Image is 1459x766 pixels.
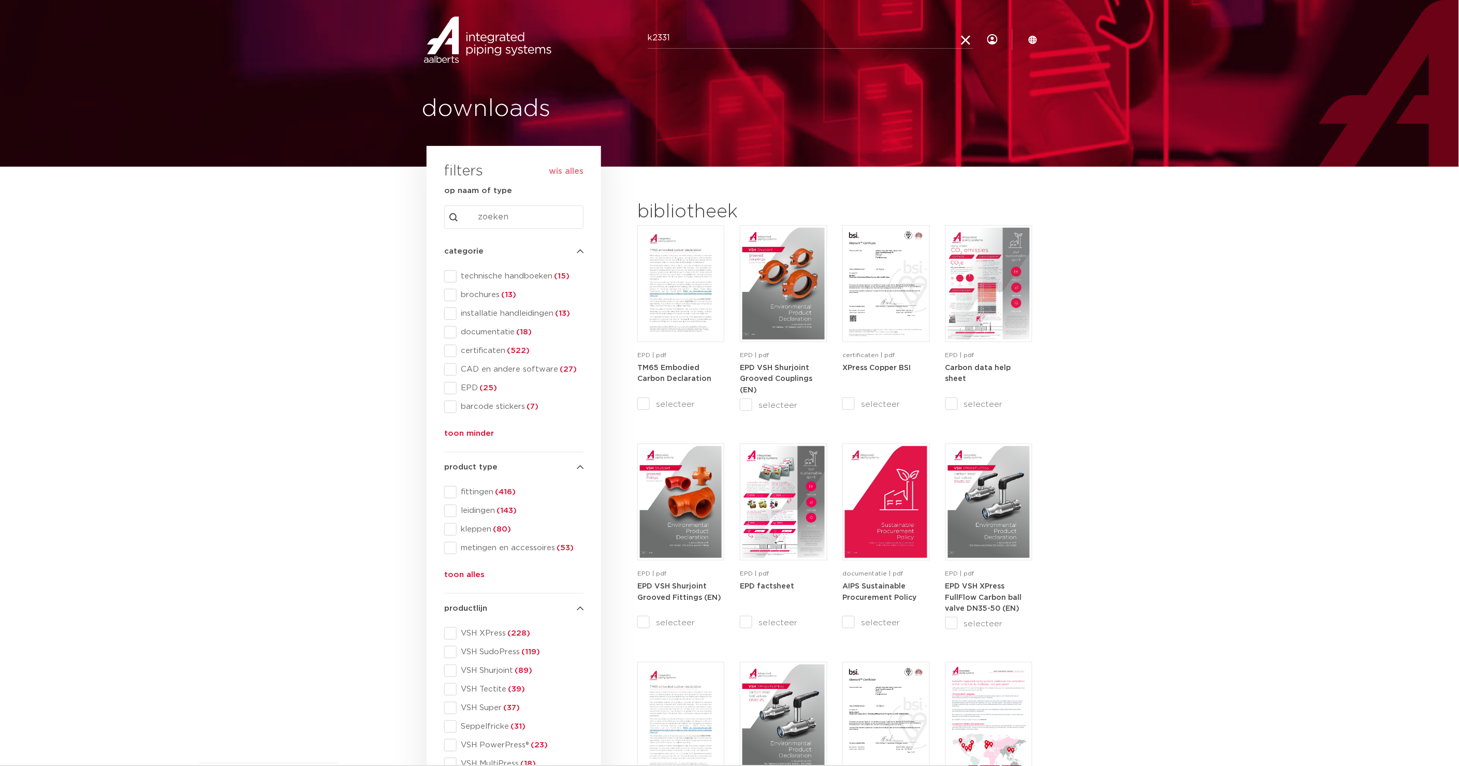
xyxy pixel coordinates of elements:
[945,582,1022,612] a: EPD VSH XPress FullFlow Carbon ball valve DN35-50 (EN)
[444,187,512,195] strong: op naam of type
[444,382,583,394] div: EPD(25)
[549,166,583,176] button: wis alles
[640,228,722,340] img: TM65-Embodied-Carbon-Declaration-pdf.jpg
[457,721,583,732] span: Seppelfricke
[444,245,583,258] h4: categorie
[637,200,822,225] h2: bibliotheek
[842,398,929,410] label: selecteer
[457,506,583,516] span: leidingen
[513,667,532,674] span: (89)
[740,364,812,394] a: EPD VSH Shurjoint Grooved Couplings (EN)
[444,569,485,585] button: toon alles
[637,570,666,577] span: EPD | pdf
[457,740,583,750] span: VSH PowerPress®
[842,582,916,601] a: AIPS Sustainable Procurement Policy
[740,616,827,629] label: selecteer
[842,583,916,601] strong: AIPS Sustainable Procurement Policy
[457,628,583,639] span: VSH XPress
[648,28,973,49] input: zoeken...
[742,446,824,558] img: Aips-EPD-A4Factsheet_NL-pdf.jpg
[945,352,974,358] span: EPD | pdf
[457,364,583,375] span: CAD en andere software
[444,542,583,554] div: metingen en accessoires(53)
[457,703,583,713] span: VSH Super
[457,487,583,497] span: fittingen
[740,399,827,411] label: selecteer
[740,352,769,358] span: EPD | pdf
[552,272,570,280] span: (15)
[509,723,526,730] span: (31)
[948,228,1030,340] img: NL-Carbon-data-help-sheet-pdf.jpg
[444,270,583,283] div: technische handboeken(15)
[845,228,927,340] img: XPress_Koper_BSI-pdf.jpg
[444,523,583,536] div: kleppen(80)
[457,402,583,412] span: barcode stickers
[457,524,583,535] span: kleppen
[444,702,583,714] div: VSH Super(37)
[444,646,583,658] div: VSH SudoPress(119)
[444,505,583,517] div: leidingen(143)
[740,583,794,590] strong: EPD factsheet
[948,446,1030,558] img: VSH-XPress-Carbon-BallValveDN35-50_A4EPD_5011435-_2024_1.0_EN-pdf.jpg
[558,365,577,373] span: (27)
[457,383,583,393] span: EPD
[457,271,583,282] span: technische handboeken
[491,525,511,533] span: (80)
[478,384,497,392] span: (25)
[457,647,583,657] span: VSH SudoPress
[444,720,583,733] div: Seppelfricke(31)
[457,666,583,676] span: VSH Shurjoint
[506,629,530,637] span: (228)
[457,290,583,300] span: brochures
[444,401,583,413] div: barcode stickers(7)
[842,616,929,629] label: selecteer
[637,583,721,601] strong: EPD VSH Shurjoint Grooved Fittings (EN)
[457,308,583,319] span: installatie handleidingen
[945,364,1011,383] a: Carbon data help sheet
[444,363,583,376] div: CAD en andere software(27)
[457,684,583,695] span: VSH Tectite
[444,159,483,184] h3: filters
[637,352,666,358] span: EPD | pdf
[444,627,583,640] div: VSH XPress(228)
[500,291,516,299] span: (13)
[520,648,540,656] span: (119)
[553,310,570,317] span: (13)
[740,570,769,577] span: EPD | pdf
[945,583,1022,612] strong: EPD VSH XPress FullFlow Carbon ball valve DN35-50 (EN)
[529,741,548,749] span: (23)
[495,507,517,514] span: (143)
[502,704,520,712] span: (37)
[842,364,911,372] a: XPress Copper BSI
[444,739,583,752] div: VSH PowerPress®(23)
[842,352,895,358] span: certificaten | pdf
[421,93,724,126] h1: downloads
[555,544,574,552] span: (53)
[637,616,724,629] label: selecteer
[444,602,583,615] h4: productlijn
[457,346,583,356] span: certificaten
[945,398,1032,410] label: selecteer
[457,327,583,337] span: documentatie
[444,326,583,338] div: documentatie(18)
[457,543,583,553] span: metingen en accessoires
[444,486,583,498] div: fittingen(416)
[506,685,525,693] span: (39)
[525,403,538,410] span: (7)
[637,398,724,410] label: selecteer
[444,683,583,696] div: VSH Tectite(39)
[945,570,974,577] span: EPD | pdf
[515,328,532,336] span: (18)
[444,345,583,357] div: certificaten(522)
[637,364,711,383] a: TM65 Embodied Carbon Declaration
[740,582,794,590] a: EPD factsheet
[640,446,722,558] img: VSH-Shurjoint-Grooved-Fittings_A4EPD_5011523_EN-pdf.jpg
[444,428,494,444] button: toon minder
[742,228,824,340] img: VSH-Shurjoint-Grooved-Couplings_A4EPD_5011512_EN-pdf.jpg
[505,347,530,355] span: (522)
[842,570,903,577] span: documentatie | pdf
